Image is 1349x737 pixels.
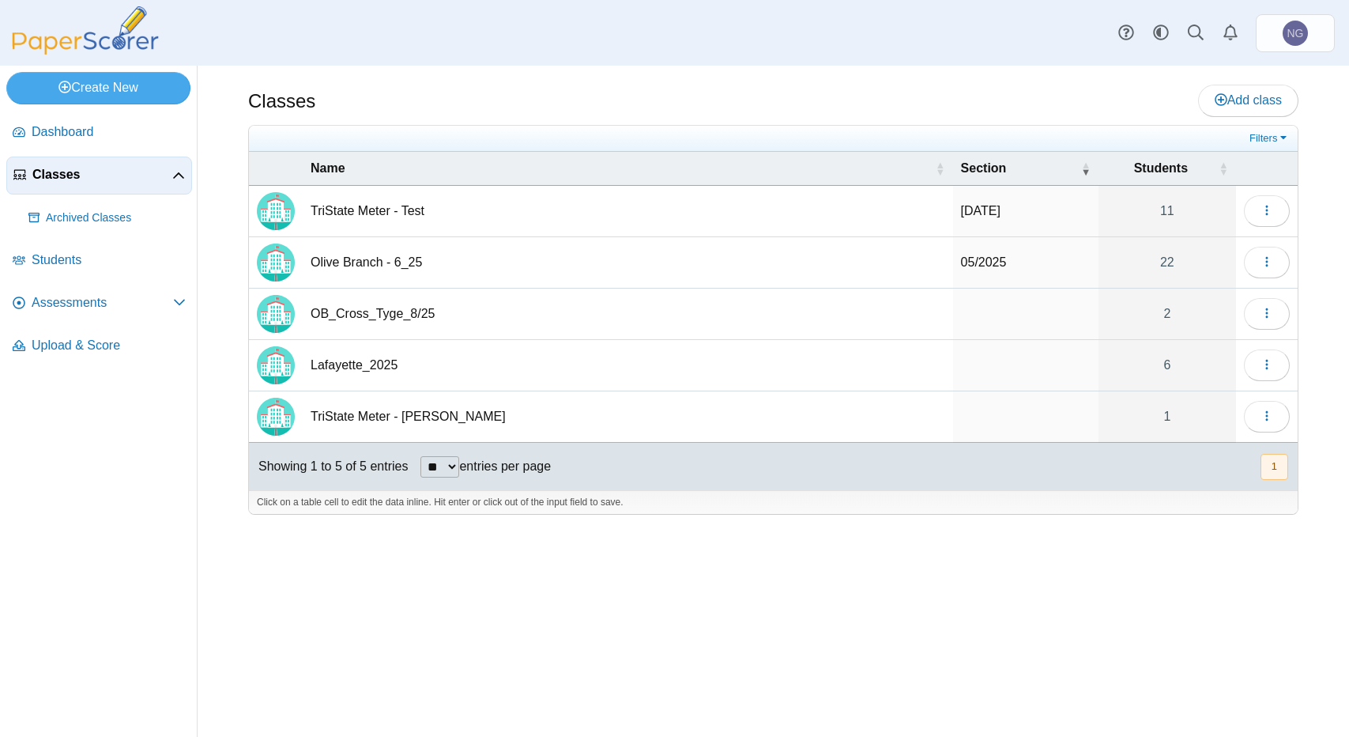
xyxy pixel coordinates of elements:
span: Students : Activate to sort [1219,161,1228,176]
span: Nathan Green [1283,21,1308,46]
h1: Classes [248,88,315,115]
a: Assessments [6,285,192,323]
a: 1 [1098,391,1236,442]
img: Locally created class [257,192,295,230]
a: Classes [6,157,192,195]
a: Filters [1245,130,1294,146]
td: Lafayette_2025 [303,340,953,391]
nav: pagination [1259,454,1288,480]
span: Upload & Score [32,337,186,354]
span: Dashboard [32,123,186,141]
span: Students [32,251,186,269]
span: Add class [1215,93,1282,107]
td: [DATE] [953,186,1098,237]
span: Students [1106,160,1215,177]
a: Add class [1198,85,1298,116]
img: Locally created class [257,346,295,384]
td: 05/2025 [953,237,1098,289]
a: Students [6,242,192,280]
div: Click on a table cell to edit the data inline. Hit enter or click out of the input field to save. [249,490,1298,514]
div: Showing 1 to 5 of 5 entries [249,443,408,490]
a: Create New [6,72,190,104]
td: TriState Meter - [PERSON_NAME] [303,391,953,443]
button: 1 [1260,454,1288,480]
span: Archived Classes [46,210,186,226]
span: Assessments [32,294,173,312]
td: TriState Meter - Test [303,186,953,237]
a: Upload & Score [6,327,192,365]
span: Nathan Green [1287,28,1304,39]
img: Locally created class [257,398,295,436]
span: Section : Activate to remove sorting [1081,161,1091,176]
a: Dashboard [6,114,192,152]
label: entries per page [459,459,551,473]
a: Alerts [1213,16,1248,51]
img: Locally created class [257,244,295,282]
a: 2 [1098,289,1236,339]
a: 11 [1098,186,1236,236]
img: PaperScorer [6,6,164,55]
a: 22 [1098,237,1236,288]
span: Name [311,160,933,177]
span: Section [961,160,1078,177]
a: Nathan Green [1256,14,1335,52]
span: Classes [32,166,172,183]
td: Olive Branch - 6_25 [303,237,953,289]
a: PaperScorer [6,43,164,57]
span: Name : Activate to sort [936,161,945,176]
td: OB_Cross_Tyge_8/25 [303,289,953,340]
a: 6 [1098,340,1236,391]
a: Archived Classes [22,199,192,237]
img: Locally created class [257,295,295,333]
